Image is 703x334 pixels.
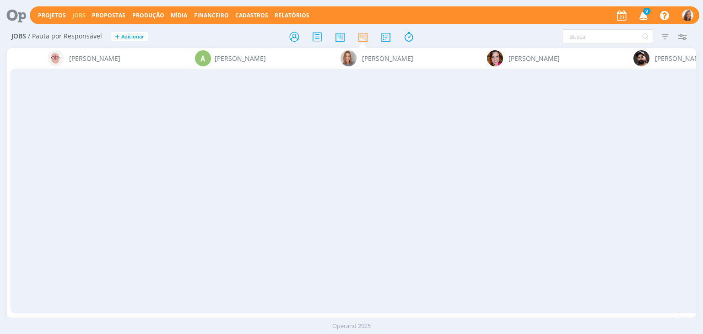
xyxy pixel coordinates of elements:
[92,11,125,19] span: Propostas
[130,12,167,19] button: Produção
[508,54,560,63] span: [PERSON_NAME]
[362,54,413,63] span: [PERSON_NAME]
[115,32,119,42] span: +
[682,10,693,21] img: V
[195,50,211,66] div: A
[191,12,232,19] button: Financeiro
[681,7,694,23] button: V
[70,12,88,19] button: Jobs
[72,11,86,19] a: Jobs
[487,50,503,66] img: B
[132,11,164,19] a: Produção
[215,54,266,63] span: [PERSON_NAME]
[633,7,652,24] button: 9
[643,8,650,15] span: 9
[341,50,357,66] img: A
[633,50,649,66] img: B
[275,11,309,19] a: Relatórios
[48,50,64,66] img: A
[194,11,229,19] a: Financeiro
[89,12,128,19] button: Propostas
[121,34,144,40] span: Adicionar
[168,12,190,19] button: Mídia
[272,12,312,19] button: Relatórios
[111,32,148,42] button: +Adicionar
[171,11,187,19] a: Mídia
[235,11,268,19] span: Cadastros
[35,12,69,19] button: Projetos
[562,29,653,44] input: Busca
[28,32,102,40] span: / Pauta por Responsável
[69,54,120,63] span: [PERSON_NAME]
[38,11,66,19] a: Projetos
[233,12,271,19] button: Cadastros
[11,32,26,40] span: Jobs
